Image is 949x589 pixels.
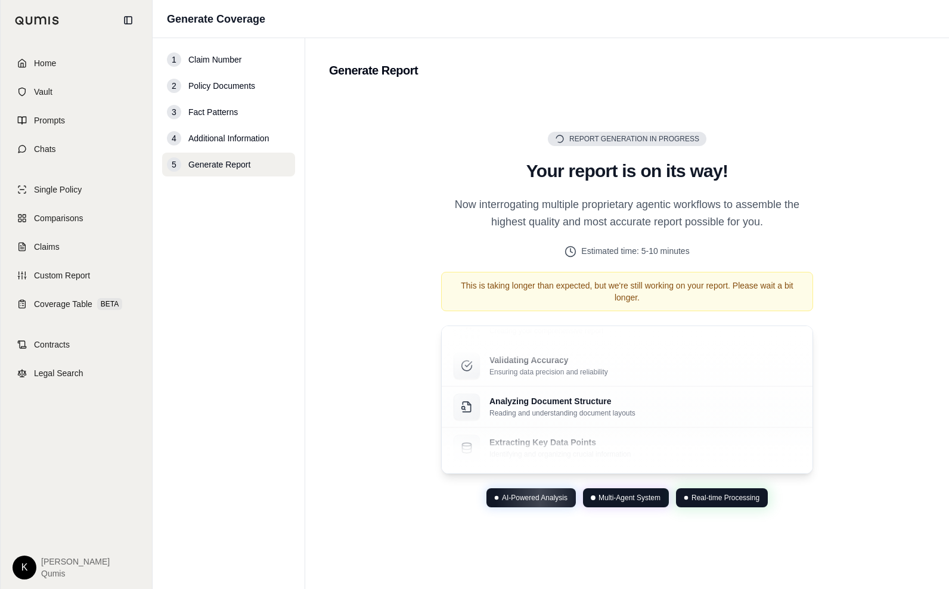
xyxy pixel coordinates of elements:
p: Validating Accuracy [489,355,608,367]
span: Claims [34,241,60,253]
div: 3 [167,105,181,119]
p: Reading and understanding document layouts [489,409,635,418]
span: Report Generation in Progress [569,134,699,144]
a: Custom Report [8,262,145,289]
a: Coverage TableBETA [8,291,145,317]
span: Prompts [34,114,65,126]
a: Vault [8,79,145,105]
span: Vault [34,86,52,98]
h2: Your report is on its way! [441,160,813,182]
a: Single Policy [8,176,145,203]
div: 1 [167,52,181,67]
span: Real-time Processing [691,493,759,503]
span: Qumis [41,568,110,579]
span: Fact Patterns [188,106,238,118]
span: Legal Search [34,367,83,379]
button: Collapse sidebar [119,11,138,30]
div: K [13,556,36,579]
span: AI-Powered Analysis [502,493,567,503]
img: Qumis Logo [15,16,60,25]
span: Single Policy [34,184,82,196]
a: Comparisons [8,205,145,231]
p: Analyzing Document Structure [489,396,635,408]
h1: Generate Coverage [167,11,265,27]
span: Chats [34,143,56,155]
a: Legal Search [8,360,145,386]
p: Ensuring data precision and reliability [489,368,608,377]
span: Generate Report [188,159,250,170]
span: Policy Documents [188,80,255,92]
a: Chats [8,136,145,162]
a: Contracts [8,331,145,358]
span: Custom Report [34,269,90,281]
div: This is taking longer than expected, but we're still working on your report. Please wait a bit lo... [441,272,813,311]
span: [PERSON_NAME] [41,556,110,568]
a: Prompts [8,107,145,134]
div: 2 [167,79,181,93]
p: Creating your comprehensive report [489,327,603,336]
span: Claim Number [188,54,241,66]
p: Identifying and organizing crucial information [489,450,631,460]
span: Coverage Table [34,298,92,310]
span: Comparisons [34,212,83,224]
span: BETA [97,298,122,310]
span: Contracts [34,339,70,351]
div: 4 [167,131,181,145]
span: Additional Information [188,132,269,144]
a: Claims [8,234,145,260]
p: Extracting Key Data Points [489,437,631,449]
div: 5 [167,157,181,172]
span: Estimated time: 5-10 minutes [581,245,689,258]
a: Home [8,50,145,76]
h2: Generate Report [329,62,925,79]
p: Now interrogating multiple proprietary agentic workflows to assemble the highest quality and most... [441,196,813,231]
span: Home [34,57,56,69]
span: Multi-Agent System [598,493,660,503]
